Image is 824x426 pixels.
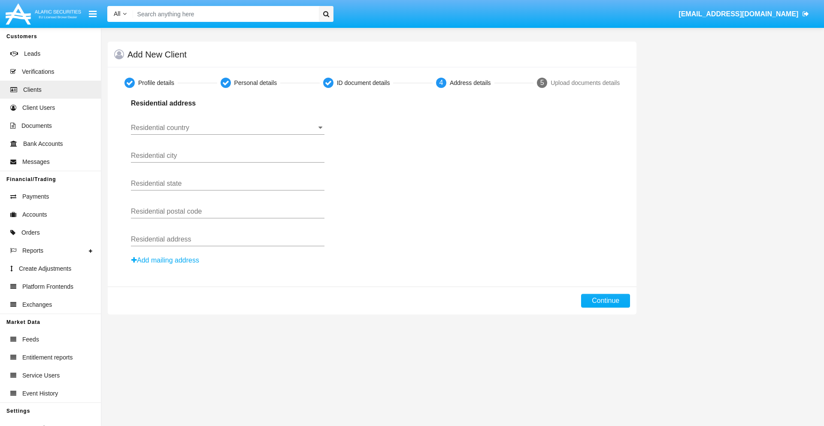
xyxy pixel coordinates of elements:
[21,228,40,237] span: Orders
[540,79,544,86] span: 5
[133,6,316,22] input: Search
[581,294,630,308] button: Continue
[24,49,40,58] span: Leads
[22,389,58,398] span: Event History
[450,79,491,88] div: Address details
[22,192,49,201] span: Payments
[337,79,390,88] div: ID document details
[131,255,200,266] button: Add mailing address
[131,98,324,109] p: Residential address
[22,246,43,255] span: Reports
[22,300,52,309] span: Exchanges
[22,157,50,166] span: Messages
[22,371,60,380] span: Service Users
[22,353,73,362] span: Entitlement reports
[22,335,39,344] span: Feeds
[679,10,798,18] span: [EMAIL_ADDRESS][DOMAIN_NAME]
[22,67,54,76] span: Verifications
[23,139,63,148] span: Bank Accounts
[675,2,813,26] a: [EMAIL_ADDRESS][DOMAIN_NAME]
[23,85,42,94] span: Clients
[107,9,133,18] a: All
[234,79,277,88] div: Personal details
[551,79,620,88] div: Upload documents details
[21,121,52,130] span: Documents
[19,264,71,273] span: Create Adjustments
[439,79,443,86] span: 4
[22,210,47,219] span: Accounts
[138,79,174,88] div: Profile details
[22,103,55,112] span: Client Users
[22,282,73,291] span: Platform Frontends
[127,51,187,58] h5: Add New Client
[4,1,82,27] img: Logo image
[114,10,121,17] span: All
